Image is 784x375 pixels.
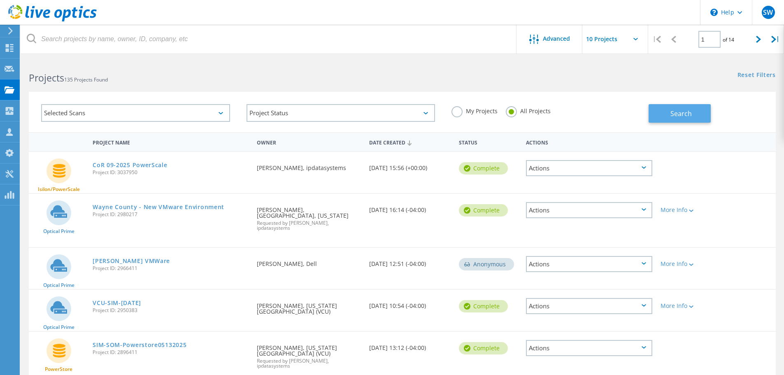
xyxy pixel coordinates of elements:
div: More Info [661,261,712,267]
span: Advanced [543,36,570,42]
div: Selected Scans [41,104,230,122]
a: [PERSON_NAME] VMWare [93,258,170,264]
svg: \n [710,9,718,16]
span: Optical Prime [43,283,74,288]
label: All Projects [506,106,551,114]
div: Actions [526,298,652,314]
div: Project Name [88,134,253,149]
div: Actions [526,160,652,176]
input: Search projects by name, owner, ID, company, etc [21,25,517,54]
div: Actions [526,340,652,356]
div: Actions [526,202,652,218]
span: Project ID: 2950383 [93,308,249,313]
div: Complete [459,162,508,175]
a: Reset Filters [737,72,776,79]
a: Live Optics Dashboard [8,17,97,23]
button: Search [649,104,711,123]
span: Project ID: 3037950 [93,170,249,175]
div: Status [455,134,522,149]
div: Owner [253,134,365,149]
div: [DATE] 13:12 (-04:00) [365,332,455,359]
a: VCU-SIM-[DATE] [93,300,141,306]
div: | [767,25,784,54]
div: [DATE] 15:56 (+00:00) [365,152,455,179]
div: Project Status [247,104,435,122]
div: [DATE] 12:51 (-04:00) [365,248,455,275]
div: Anonymous [459,258,514,270]
span: Project ID: 2966411 [93,266,249,271]
span: Project ID: 2980217 [93,212,249,217]
div: [PERSON_NAME], Dell [253,248,365,275]
div: [DATE] 16:14 (-04:00) [365,194,455,221]
span: Optical Prime [43,325,74,330]
div: [PERSON_NAME], [GEOGRAPHIC_DATA], [US_STATE] [253,194,365,239]
div: Complete [459,300,508,312]
span: Isilon/PowerScale [38,187,80,192]
a: SIM-SOM-Powerstore05132025 [93,342,186,348]
a: CoR 09-2025 PowerScale [93,162,167,168]
span: Search [670,109,692,118]
label: My Projects [451,106,498,114]
div: Complete [459,204,508,217]
div: Actions [526,256,652,272]
div: [PERSON_NAME], [US_STATE][GEOGRAPHIC_DATA] (VCU) [253,290,365,323]
span: PowerStore [45,367,72,372]
b: Projects [29,71,64,84]
span: Optical Prime [43,229,74,234]
a: Wayne County - New VMware Environment [93,204,224,210]
span: 135 Projects Found [64,76,108,83]
div: Date Created [365,134,455,150]
div: More Info [661,303,712,309]
span: of 14 [723,36,734,43]
span: Requested by [PERSON_NAME], ipdatasystems [257,359,361,368]
div: Complete [459,342,508,354]
span: Requested by [PERSON_NAME], ipdatasystems [257,221,361,231]
span: SW [763,9,773,16]
div: More Info [661,207,712,213]
div: [DATE] 10:54 (-04:00) [365,290,455,317]
div: | [648,25,665,54]
div: [PERSON_NAME], ipdatasystems [253,152,365,179]
div: Actions [522,134,656,149]
span: Project ID: 2896411 [93,350,249,355]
